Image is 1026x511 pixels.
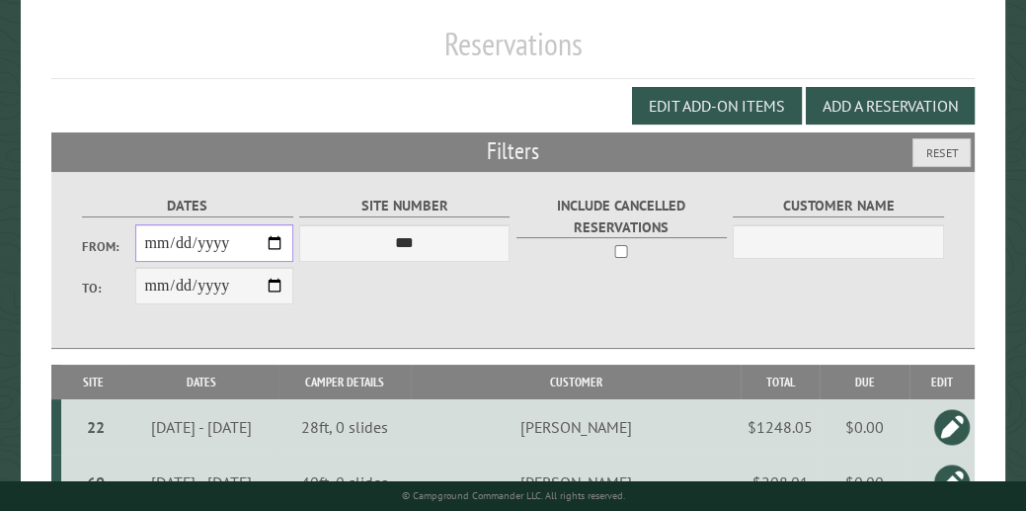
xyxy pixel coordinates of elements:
[411,365,741,399] th: Customer
[69,472,121,492] div: 60
[82,279,134,298] label: To:
[61,365,125,399] th: Site
[299,195,510,217] label: Site Number
[278,365,412,399] th: Camper Details
[411,399,741,455] td: [PERSON_NAME]
[128,472,276,492] div: [DATE] - [DATE]
[632,87,802,125] button: Edit Add-on Items
[516,195,727,238] label: Include Cancelled Reservations
[820,399,909,455] td: $0.00
[51,132,975,170] h2: Filters
[128,417,276,437] div: [DATE] - [DATE]
[69,417,121,437] div: 22
[278,455,412,510] td: 40ft, 0 slides
[741,399,820,455] td: $1248.05
[820,365,909,399] th: Due
[125,365,278,399] th: Dates
[51,25,975,79] h1: Reservations
[909,365,975,399] th: Edit
[820,455,909,510] td: $0.00
[912,138,971,167] button: Reset
[82,195,292,217] label: Dates
[411,455,741,510] td: [PERSON_NAME]
[733,195,943,217] label: Customer Name
[278,399,412,455] td: 28ft, 0 slides
[741,455,820,510] td: $208.01
[82,237,134,256] label: From:
[741,365,820,399] th: Total
[402,489,625,502] small: © Campground Commander LLC. All rights reserved.
[806,87,975,125] button: Add a Reservation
